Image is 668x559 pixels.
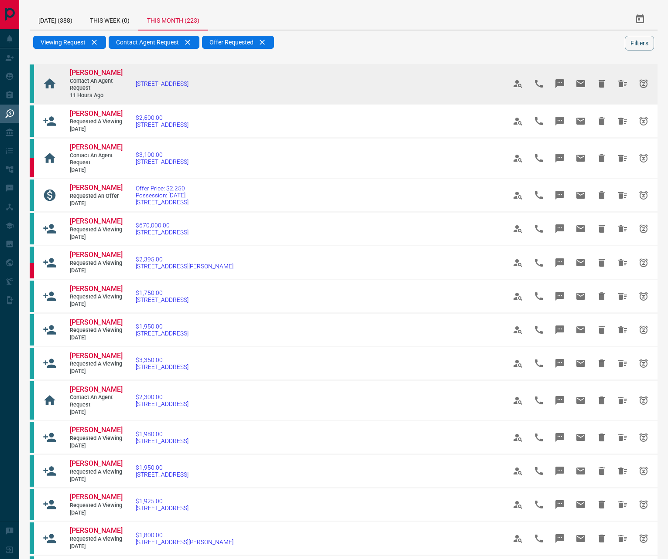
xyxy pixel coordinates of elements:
span: Hide [591,353,612,374]
div: Offer Requested [202,36,274,49]
span: [STREET_ADDRESS] [136,296,188,303]
span: Hide [591,185,612,206]
a: [PERSON_NAME] [70,183,122,193]
a: $2,395.00[STREET_ADDRESS][PERSON_NAME] [136,256,233,270]
a: Offer Price: $2,250Possession: [DATE][STREET_ADDRESS] [136,185,188,206]
span: [DATE] [70,301,122,308]
span: Hide [591,148,612,169]
span: Contact an Agent Request [70,394,122,408]
span: [STREET_ADDRESS] [136,199,188,206]
div: condos.ca [30,348,34,379]
span: Hide [591,427,612,448]
span: Hide All from Jake Goldsbie [612,111,633,132]
span: Hide All from Khushi Baijwan [612,252,633,273]
span: Snooze [633,185,654,206]
span: Requested a Viewing [70,502,122,509]
span: [PERSON_NAME] [70,526,123,535]
span: Call [528,494,549,515]
a: $2,500.00[STREET_ADDRESS] [136,114,188,128]
span: $2,395.00 [136,256,233,263]
div: Contact Agent Request [109,36,199,49]
span: Hide All from Jeremy Harris [612,528,633,549]
span: Email [570,390,591,411]
span: Snooze [633,148,654,169]
span: [STREET_ADDRESS] [136,505,188,512]
span: Message [549,218,570,239]
span: Requested a Viewing [70,435,122,442]
div: property.ca [30,263,34,278]
div: condos.ca [30,522,34,554]
span: Hide [591,319,612,340]
span: $1,980.00 [136,430,188,437]
a: [STREET_ADDRESS] [136,80,188,87]
span: Call [528,528,549,549]
button: Filters [625,36,654,51]
span: [DATE] [70,409,122,416]
span: Message [549,353,570,374]
a: [PERSON_NAME] [70,285,122,294]
span: Message [549,252,570,273]
span: [STREET_ADDRESS] [136,363,188,370]
span: Requested a Viewing [70,468,122,476]
span: Call [528,73,549,94]
span: Call [528,427,549,448]
span: Email [570,252,591,273]
span: Contact an Agent Request [70,78,122,92]
span: [STREET_ADDRESS] [136,471,188,478]
a: [PERSON_NAME] [70,143,122,152]
span: [STREET_ADDRESS][PERSON_NAME] [136,539,233,545]
span: [PERSON_NAME] [70,68,123,77]
span: Hide All from Salman Bin saqer [612,390,633,411]
span: [STREET_ADDRESS] [136,229,188,236]
span: Snooze [633,390,654,411]
span: $670,000.00 [136,222,188,229]
span: Requested an Offer [70,193,122,200]
span: [DATE] [70,125,122,133]
span: [STREET_ADDRESS] [136,330,188,337]
span: Call [528,252,549,273]
span: Call [528,390,549,411]
span: Snooze [633,252,654,273]
div: condos.ca [30,314,34,346]
button: Select Date Range [630,9,651,30]
span: Message [549,461,570,481]
span: Message [549,111,570,132]
span: Requested a Viewing [70,360,122,368]
a: [PERSON_NAME] [70,526,122,535]
span: [PERSON_NAME] [70,217,123,225]
span: Snooze [633,353,654,374]
div: condos.ca [30,281,34,312]
span: [PERSON_NAME] [70,285,123,293]
a: $1,925.00[STREET_ADDRESS] [136,498,188,512]
div: condos.ca [30,139,34,158]
span: [DATE] [70,267,122,274]
span: Hide All from Maggie Z [612,73,633,94]
span: Email [570,218,591,239]
span: Snooze [633,494,654,515]
span: [PERSON_NAME] [70,143,123,151]
span: $3,100.00 [136,151,188,158]
span: $2,300.00 [136,393,188,400]
span: Email [570,185,591,206]
a: [PERSON_NAME] [70,493,122,502]
span: [DATE] [70,200,122,207]
span: [DATE] [70,166,122,174]
span: Snooze [633,528,654,549]
span: Call [528,353,549,374]
span: [STREET_ADDRESS] [136,158,188,165]
span: Email [570,427,591,448]
span: Email [570,353,591,374]
span: Hide [591,252,612,273]
a: [PERSON_NAME] [70,459,122,468]
span: Message [549,73,570,94]
span: Offer Requested [209,39,253,46]
span: [DATE] [70,368,122,375]
a: $1,950.00[STREET_ADDRESS] [136,464,188,478]
span: Requested a Viewing [70,535,122,543]
span: View Profile [507,73,528,94]
span: Message [549,390,570,411]
span: Offer Price: $2,250 [136,185,188,192]
span: Message [549,148,570,169]
div: condos.ca [30,381,34,420]
span: Message [549,286,570,307]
